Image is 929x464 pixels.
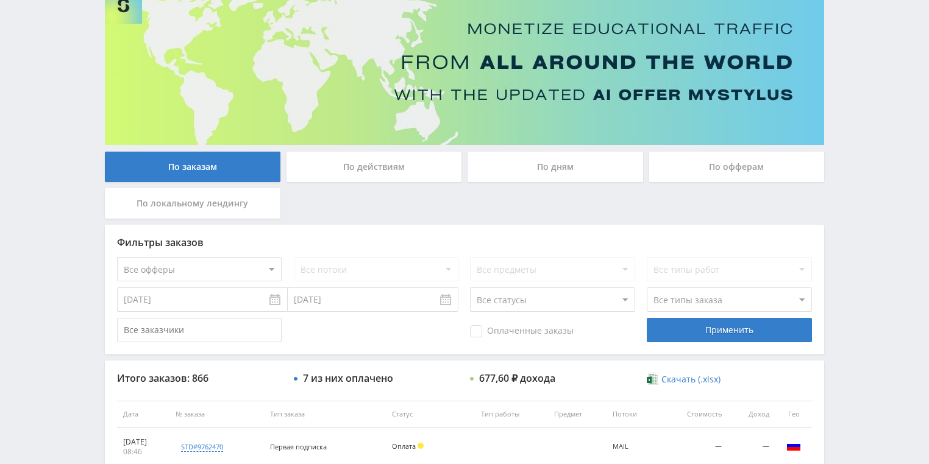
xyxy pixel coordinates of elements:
th: Гео [775,401,812,428]
a: Скачать (.xlsx) [647,373,720,385]
div: 08:46 [123,447,163,457]
img: xlsx [647,373,657,385]
th: Стоимость [660,401,728,428]
div: [DATE] [123,437,163,447]
th: № заказа [169,401,264,428]
div: По офферам [649,152,825,182]
span: Первая подписка [270,442,327,451]
div: По действиям [287,152,462,182]
th: Дата [117,401,169,428]
th: Тип работы [475,401,548,428]
span: Скачать (.xlsx) [661,374,721,384]
span: Оплата [392,441,416,451]
div: Фильтры заказов [117,237,812,248]
div: 7 из них оплачено [303,373,393,384]
th: Потоки [607,401,660,428]
th: Статус [386,401,475,428]
div: По заказам [105,152,280,182]
div: MAIL [613,443,653,451]
th: Доход [728,401,775,428]
div: Применить [647,318,811,342]
div: Итого заказов: 866 [117,373,282,384]
span: Холд [418,443,424,449]
div: std#9762470 [181,442,223,452]
span: Оплаченные заказы [470,325,574,337]
input: Все заказчики [117,318,282,342]
div: 677,60 ₽ дохода [479,373,555,384]
th: Предмет [548,401,607,428]
div: По дням [468,152,643,182]
div: По локальному лендингу [105,188,280,219]
th: Тип заказа [264,401,386,428]
img: rus.png [786,438,801,453]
